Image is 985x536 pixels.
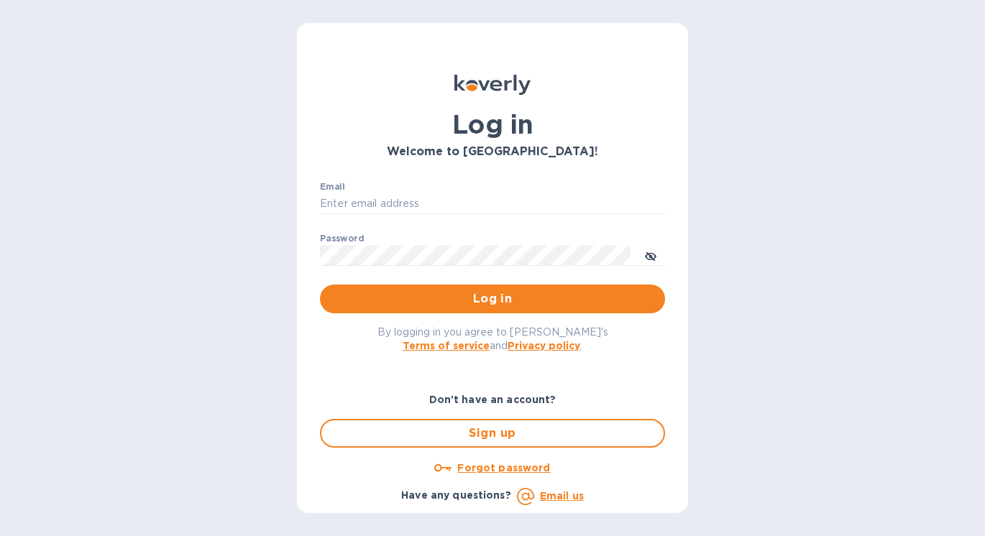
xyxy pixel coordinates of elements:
b: Don't have an account? [429,394,556,405]
a: Terms of service [403,340,490,351]
span: Sign up [333,425,652,442]
h1: Log in [320,109,665,139]
span: By logging in you agree to [PERSON_NAME]'s and . [377,326,608,351]
a: Email us [540,490,584,502]
b: Have any questions? [401,489,511,501]
label: Password [320,234,364,243]
u: Forgot password [457,462,550,473]
h3: Welcome to [GEOGRAPHIC_DATA]! [320,145,665,159]
label: Email [320,182,345,191]
button: Sign up [320,419,665,448]
button: toggle password visibility [636,241,665,269]
img: Koverly [454,75,531,95]
a: Privacy policy [508,340,580,351]
span: Log in [331,290,654,308]
input: Enter email address [320,193,665,215]
button: Log in [320,285,665,313]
